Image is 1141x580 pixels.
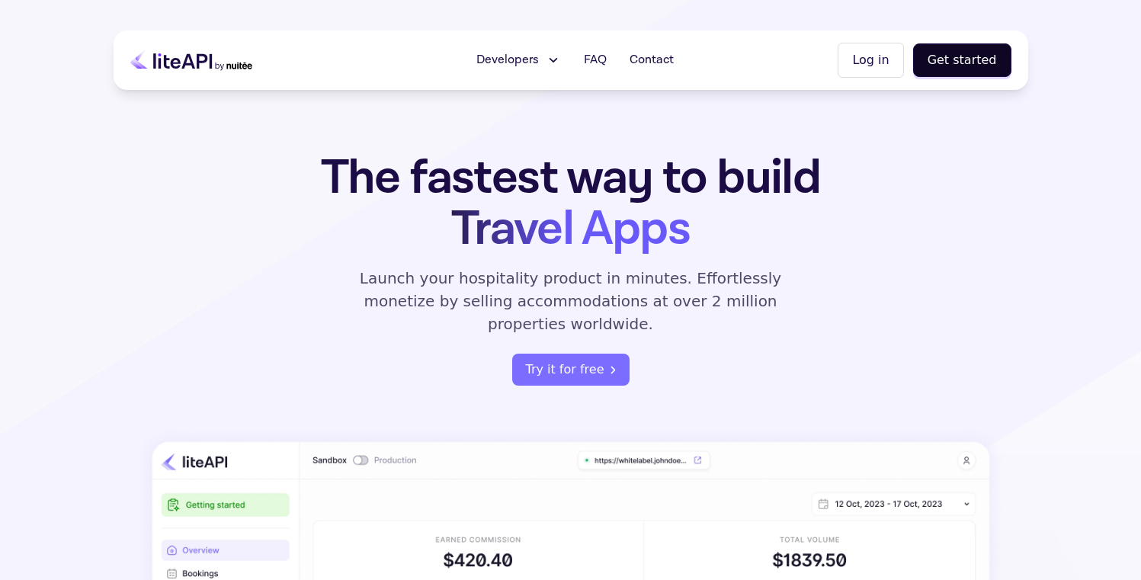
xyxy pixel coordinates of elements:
[620,45,683,75] a: Contact
[584,51,607,69] span: FAQ
[467,45,570,75] button: Developers
[512,354,630,386] button: Try it for free
[342,267,800,335] p: Launch your hospitality product in minutes. Effortlessly monetize by selling accommodations at ov...
[913,43,1011,77] button: Get started
[838,43,903,78] button: Log in
[575,45,616,75] a: FAQ
[512,354,630,386] a: register
[630,51,674,69] span: Contact
[451,197,690,261] span: Travel Apps
[273,152,869,255] h1: The fastest way to build
[476,51,539,69] span: Developers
